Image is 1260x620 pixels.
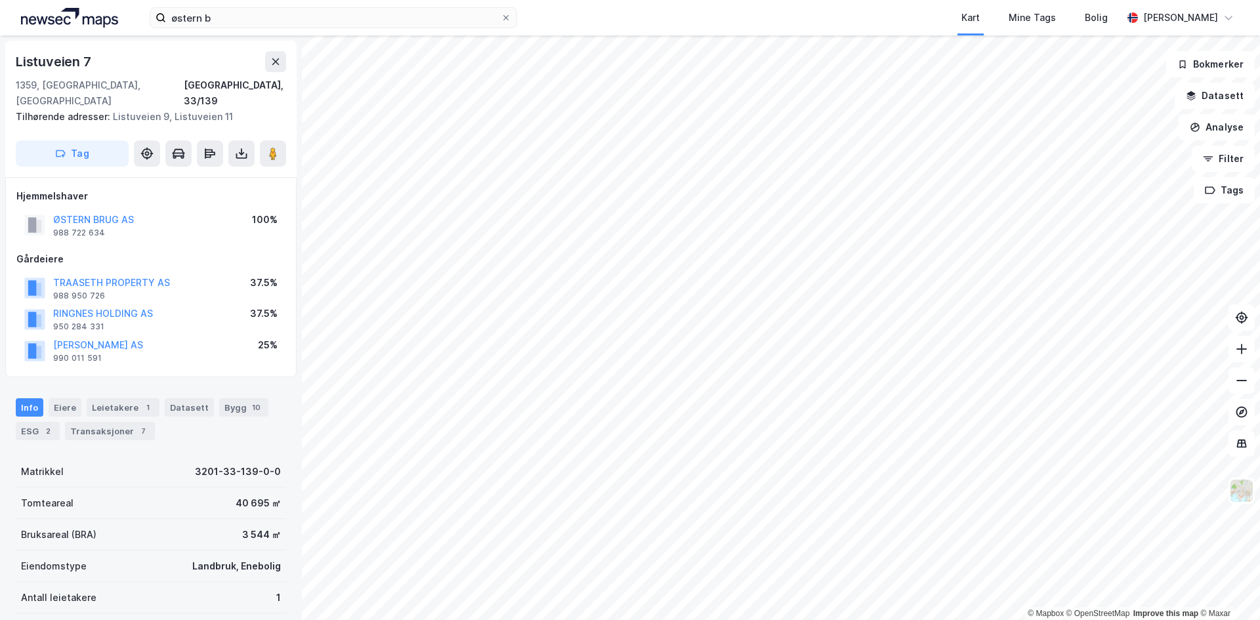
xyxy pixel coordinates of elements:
[1009,10,1056,26] div: Mine Tags
[16,251,285,267] div: Gårdeiere
[16,111,113,122] span: Tilhørende adresser:
[16,398,43,417] div: Info
[16,422,60,440] div: ESG
[166,8,501,28] input: Søk på adresse, matrikkel, gårdeiere, leietakere eller personer
[21,527,96,543] div: Bruksareal (BRA)
[1179,114,1255,140] button: Analyse
[16,51,94,72] div: Listuveien 7
[1143,10,1218,26] div: [PERSON_NAME]
[136,424,150,438] div: 7
[21,495,73,511] div: Tomteareal
[141,401,154,414] div: 1
[1194,557,1260,620] iframe: Chat Widget
[1166,51,1255,77] button: Bokmerker
[41,424,54,438] div: 2
[49,398,81,417] div: Eiere
[1194,177,1255,203] button: Tags
[250,306,278,321] div: 37.5%
[250,275,278,291] div: 37.5%
[1175,83,1255,109] button: Datasett
[21,590,96,606] div: Antall leietakere
[53,321,104,332] div: 950 284 331
[195,464,281,480] div: 3201-33-139-0-0
[53,353,102,363] div: 990 011 591
[21,558,87,574] div: Eiendomstype
[16,109,276,125] div: Listuveien 9, Listuveien 11
[242,527,281,543] div: 3 544 ㎡
[21,8,118,28] img: logo.a4113a55bc3d86da70a041830d287a7e.svg
[165,398,214,417] div: Datasett
[1192,146,1255,172] button: Filter
[1028,609,1064,618] a: Mapbox
[1085,10,1108,26] div: Bolig
[249,401,263,414] div: 10
[21,464,64,480] div: Matrikkel
[87,398,159,417] div: Leietakere
[16,140,129,167] button: Tag
[219,398,268,417] div: Bygg
[236,495,281,511] div: 40 695 ㎡
[16,77,184,109] div: 1359, [GEOGRAPHIC_DATA], [GEOGRAPHIC_DATA]
[1229,478,1254,503] img: Z
[65,422,155,440] div: Transaksjoner
[16,188,285,204] div: Hjemmelshaver
[1066,609,1130,618] a: OpenStreetMap
[961,10,980,26] div: Kart
[1133,609,1198,618] a: Improve this map
[252,212,278,228] div: 100%
[258,337,278,353] div: 25%
[53,291,105,301] div: 988 950 726
[276,590,281,606] div: 1
[53,228,105,238] div: 988 722 634
[184,77,286,109] div: [GEOGRAPHIC_DATA], 33/139
[1194,557,1260,620] div: Kontrollprogram for chat
[192,558,281,574] div: Landbruk, Enebolig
